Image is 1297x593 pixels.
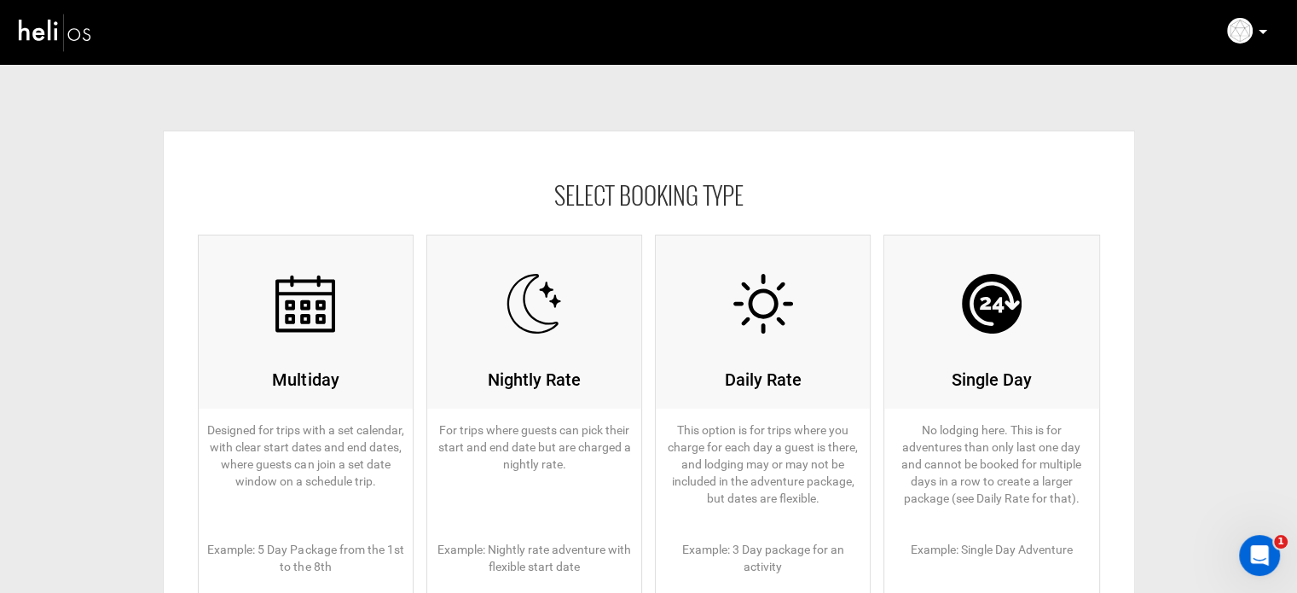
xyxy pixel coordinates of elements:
[893,368,1091,392] div: Single Day
[436,368,634,392] div: Nightly Rate
[1274,535,1288,549] span: 1
[656,409,871,520] p: This option is for trips where you charge for each day a guest is there, and lodging may or may n...
[962,274,1022,334] img: 24-hours.svg
[17,9,94,55] img: heli-logo
[884,409,1099,520] p: No lodging here. This is for adventures than only last one day and cannot be booked for multiple ...
[199,528,414,588] p: Example: 5 Day Package from the 1st to the 8th
[902,528,1081,588] p: Example: Single Day Adventure
[504,274,564,334] img: night-mode.svg
[207,368,405,392] div: Multiday
[199,409,414,520] p: Designed for trips with a set calendar, with clear start dates and end dates, where guests can jo...
[164,183,1134,209] h3: Select Booking Type
[427,409,642,520] p: For trips where guests can pick their start and end date but are charged a nightly rate.
[1227,18,1253,44] img: 69c28580acdec7dfef23dd98fd2b4dd1.png
[1239,535,1280,576] iframe: Intercom live chat
[664,368,862,392] div: Daily Rate
[656,528,871,588] p: Example: 3 Day package for an activity
[427,528,642,588] p: Example: Nightly rate adventure with flexible start date
[275,274,335,334] img: calendar.svg
[733,274,793,334] img: sun.svg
